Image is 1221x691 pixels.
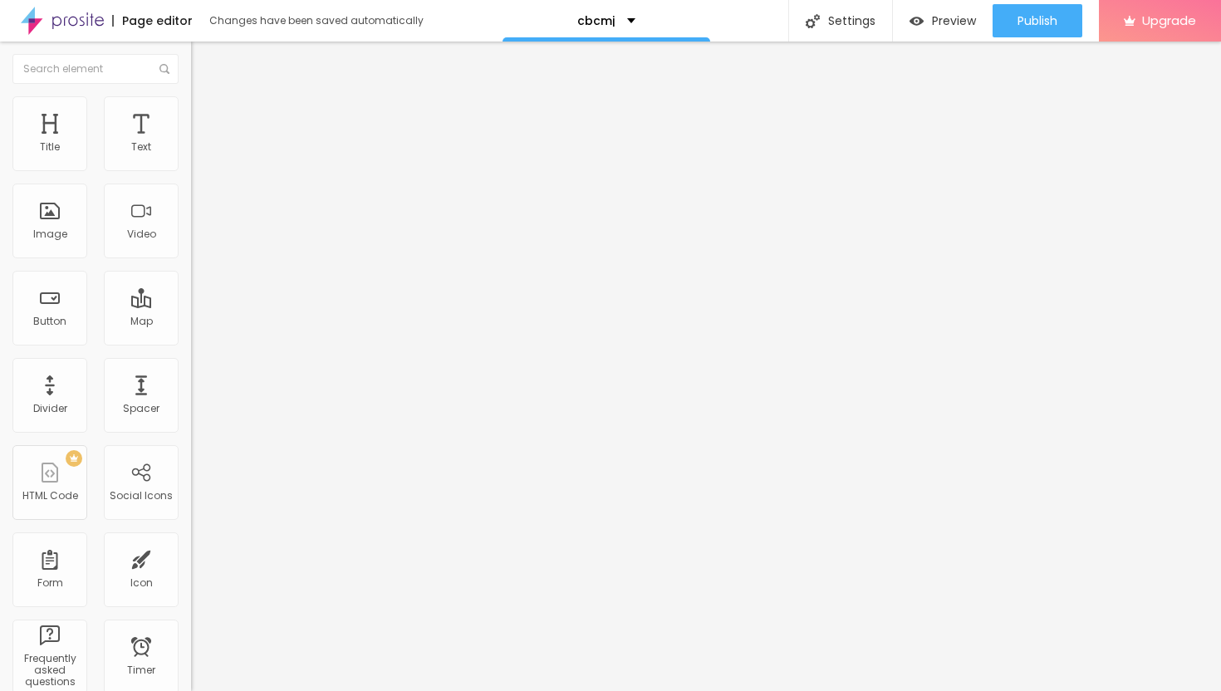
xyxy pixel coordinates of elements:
div: Title [40,141,60,153]
button: Preview [893,4,993,37]
span: Publish [1017,14,1057,27]
div: Image [33,228,67,240]
button: Publish [993,4,1082,37]
div: Text [131,141,151,153]
div: Form [37,577,63,589]
div: Frequently asked questions [17,653,82,689]
div: Video [127,228,156,240]
div: Map [130,316,153,327]
div: Page editor [112,15,193,27]
span: Preview [932,14,976,27]
div: HTML Code [22,490,78,502]
div: Changes have been saved automatically [209,16,424,26]
span: Upgrade [1142,13,1196,27]
div: Divider [33,403,67,414]
p: cbcmj [577,15,615,27]
img: view-1.svg [910,14,924,28]
div: Social Icons [110,490,173,502]
img: Icone [159,64,169,74]
div: Icon [130,577,153,589]
div: Timer [127,664,155,676]
iframe: Editor [191,42,1221,691]
input: Search element [12,54,179,84]
img: Icone [806,14,820,28]
div: Button [33,316,66,327]
div: Spacer [123,403,159,414]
